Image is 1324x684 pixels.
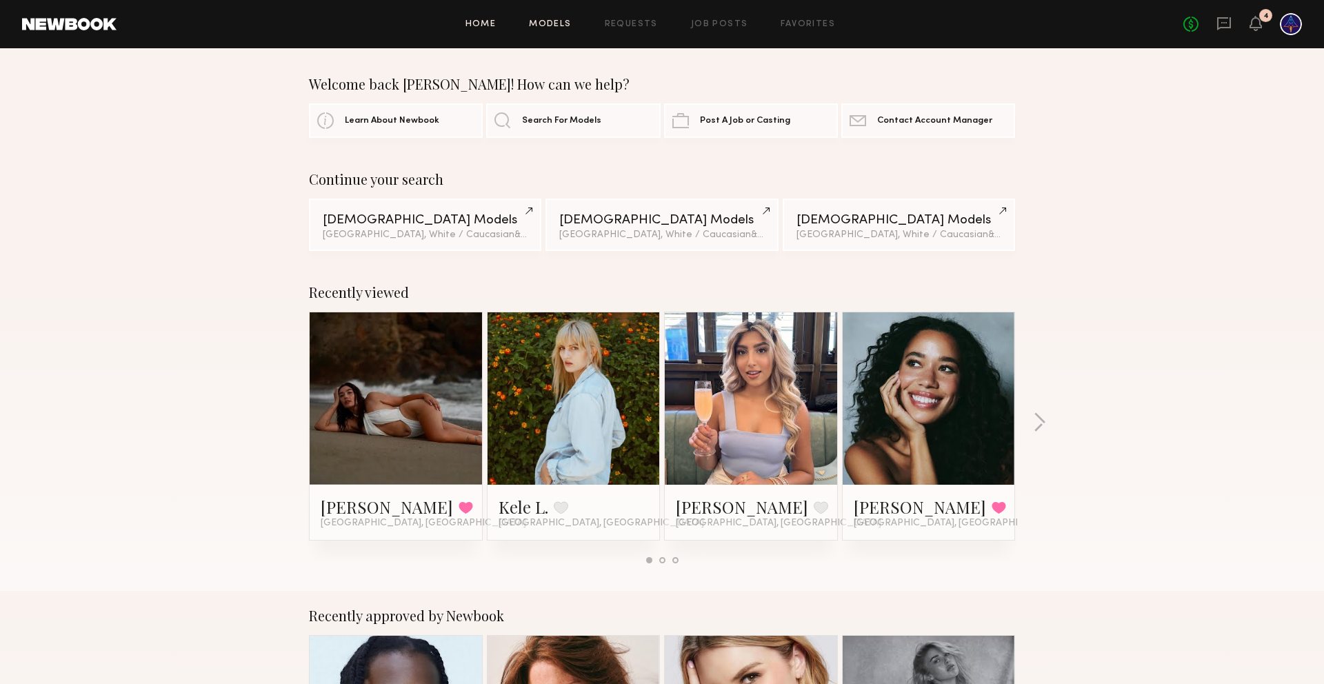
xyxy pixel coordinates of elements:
[751,230,816,239] span: & 3 other filter s
[559,214,764,227] div: [DEMOGRAPHIC_DATA] Models
[486,103,660,138] a: Search For Models
[309,76,1015,92] div: Welcome back [PERSON_NAME]! How can we help?
[559,230,764,240] div: [GEOGRAPHIC_DATA], White / Caucasian
[854,518,1059,529] span: [GEOGRAPHIC_DATA], [GEOGRAPHIC_DATA]
[323,230,528,240] div: [GEOGRAPHIC_DATA], White / Caucasian
[988,230,1054,239] span: & 3 other filter s
[781,20,835,29] a: Favorites
[691,20,748,29] a: Job Posts
[529,20,571,29] a: Models
[345,117,439,125] span: Learn About Newbook
[676,496,808,518] a: [PERSON_NAME]
[545,199,778,251] a: [DEMOGRAPHIC_DATA] Models[GEOGRAPHIC_DATA], White / Caucasian&3other filters
[783,199,1015,251] a: [DEMOGRAPHIC_DATA] Models[GEOGRAPHIC_DATA], White / Caucasian&3other filters
[321,518,526,529] span: [GEOGRAPHIC_DATA], [GEOGRAPHIC_DATA]
[499,496,548,518] a: Kele L.
[700,117,790,125] span: Post A Job or Casting
[877,117,992,125] span: Contact Account Manager
[676,518,881,529] span: [GEOGRAPHIC_DATA], [GEOGRAPHIC_DATA]
[841,103,1015,138] a: Contact Account Manager
[465,20,496,29] a: Home
[499,518,704,529] span: [GEOGRAPHIC_DATA], [GEOGRAPHIC_DATA]
[664,103,838,138] a: Post A Job or Casting
[309,284,1015,301] div: Recently viewed
[605,20,658,29] a: Requests
[522,117,601,125] span: Search For Models
[796,230,1001,240] div: [GEOGRAPHIC_DATA], White / Caucasian
[309,103,483,138] a: Learn About Newbook
[323,214,528,227] div: [DEMOGRAPHIC_DATA] Models
[321,496,453,518] a: [PERSON_NAME]
[796,214,1001,227] div: [DEMOGRAPHIC_DATA] Models
[309,607,1015,624] div: Recently approved by Newbook
[854,496,986,518] a: [PERSON_NAME]
[309,199,541,251] a: [DEMOGRAPHIC_DATA] Models[GEOGRAPHIC_DATA], White / Caucasian&1other filter
[309,171,1015,188] div: Continue your search
[514,230,574,239] span: & 1 other filter
[1263,12,1269,20] div: 4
